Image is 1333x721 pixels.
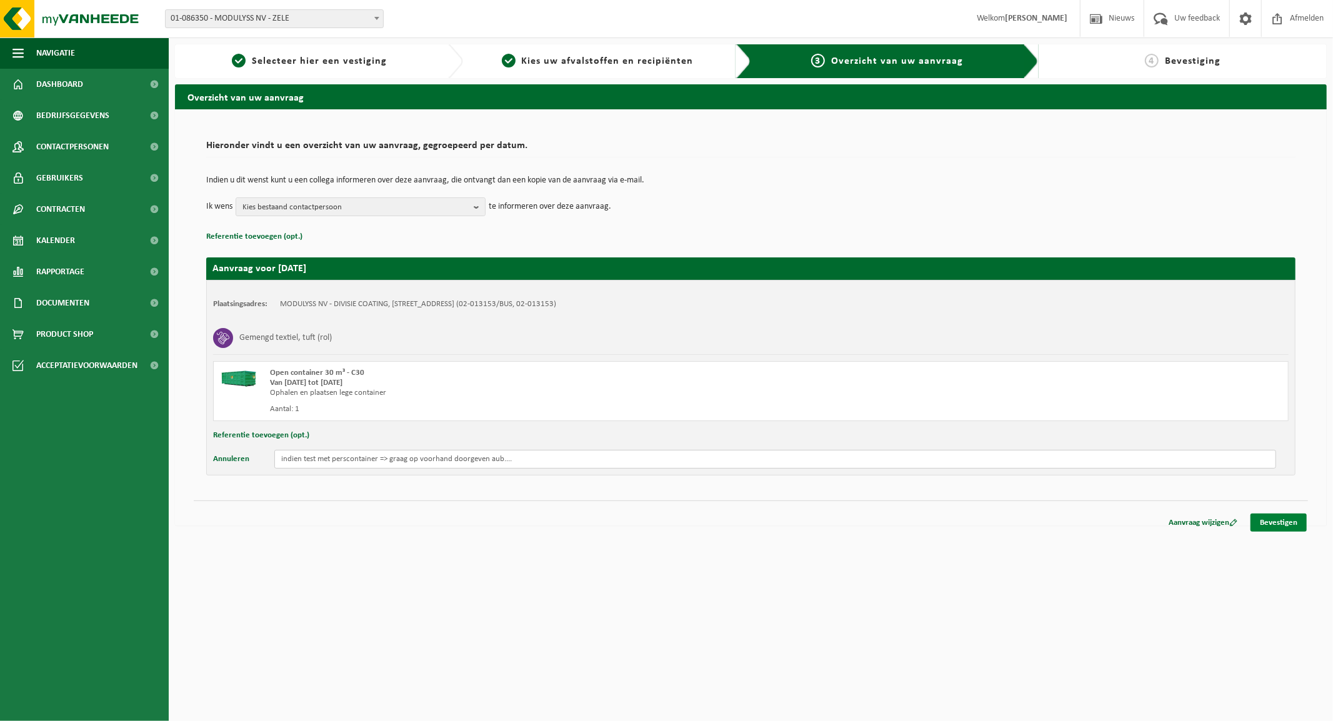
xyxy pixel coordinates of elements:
button: Annuleren [213,450,249,469]
p: Ik wens [206,197,232,216]
a: 1Selecteer hier een vestiging [181,54,438,69]
button: Kies bestaand contactpersoon [236,197,486,216]
span: Overzicht van uw aanvraag [831,56,963,66]
span: 2 [502,54,516,67]
h2: Overzicht van uw aanvraag [175,84,1327,109]
span: Acceptatievoorwaarden [36,350,137,381]
div: Aantal: 1 [270,404,801,414]
button: Referentie toevoegen (opt.) [213,427,309,444]
span: Dashboard [36,69,83,100]
img: HK-XC-30-GN-00.png [220,368,257,387]
span: 01-086350 - MODULYSS NV - ZELE [165,9,384,28]
span: Kies uw afvalstoffen en recipiënten [522,56,694,66]
a: 2Kies uw afvalstoffen en recipiënten [469,54,726,69]
span: Open container 30 m³ - C30 [270,369,364,377]
span: 01-086350 - MODULYSS NV - ZELE [166,10,383,27]
span: Bedrijfsgegevens [36,100,109,131]
span: 4 [1145,54,1159,67]
strong: Aanvraag voor [DATE] [212,264,306,274]
h2: Hieronder vindt u een overzicht van uw aanvraag, gegroepeerd per datum. [206,141,1296,157]
h3: Gemengd textiel, tuft (rol) [239,328,332,348]
button: Referentie toevoegen (opt.) [206,229,302,245]
a: Bevestigen [1251,514,1307,532]
span: Bevestiging [1165,56,1221,66]
p: te informeren over deze aanvraag. [489,197,611,216]
span: Contactpersonen [36,131,109,162]
span: Gebruikers [36,162,83,194]
strong: Plaatsingsadres: [213,300,267,308]
span: Product Shop [36,319,93,350]
span: Rapportage [36,256,84,287]
span: Documenten [36,287,89,319]
span: Contracten [36,194,85,225]
span: Selecteer hier een vestiging [252,56,387,66]
input: Geef hier uw opmerking [274,450,1276,469]
td: MODULYSS NV - DIVISIE COATING, [STREET_ADDRESS] (02-013153/BUS, 02-013153) [280,299,556,309]
div: Ophalen en plaatsen lege container [270,388,801,398]
span: Kies bestaand contactpersoon [242,198,469,217]
span: 3 [811,54,825,67]
span: 1 [232,54,246,67]
a: Aanvraag wijzigen [1159,514,1247,532]
strong: [PERSON_NAME] [1005,14,1067,23]
span: Navigatie [36,37,75,69]
span: Kalender [36,225,75,256]
strong: Van [DATE] tot [DATE] [270,379,342,387]
p: Indien u dit wenst kunt u een collega informeren over deze aanvraag, die ontvangt dan een kopie v... [206,176,1296,185]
